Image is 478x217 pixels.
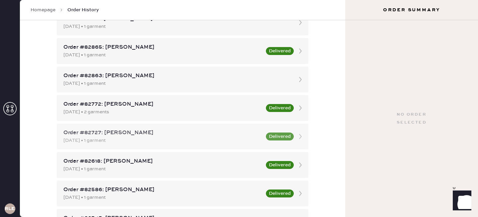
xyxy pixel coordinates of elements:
h3: Order Summary [345,7,478,13]
div: [DATE] • 1 garment [63,194,262,201]
button: Delivered [266,47,294,55]
div: Order #82727: [PERSON_NAME] [63,129,262,137]
div: No order selected [397,111,427,127]
div: Order #82863: [PERSON_NAME] [63,72,290,80]
button: Delivered [266,104,294,112]
button: Delivered [266,161,294,169]
div: [DATE] • 1 garment [63,137,262,144]
a: Homepage [31,7,55,13]
button: Delivered [266,190,294,197]
div: [DATE] • 1 garment [63,80,290,87]
div: Order #82772: [PERSON_NAME] [63,100,262,108]
div: [DATE] • 2 garments [63,108,262,116]
div: Order #82865: [PERSON_NAME] [63,43,262,51]
button: Delivered [266,133,294,140]
iframe: Front Chat [446,187,475,216]
span: Order History [67,7,99,13]
div: Order #82618: [PERSON_NAME] [63,157,262,165]
h3: RLESA [5,206,15,211]
div: [DATE] • 1 garment [63,165,262,173]
div: [DATE] • 1 garment [63,23,290,30]
div: Order #82586: [PERSON_NAME] [63,186,262,194]
div: [DATE] • 1 garment [63,51,262,59]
